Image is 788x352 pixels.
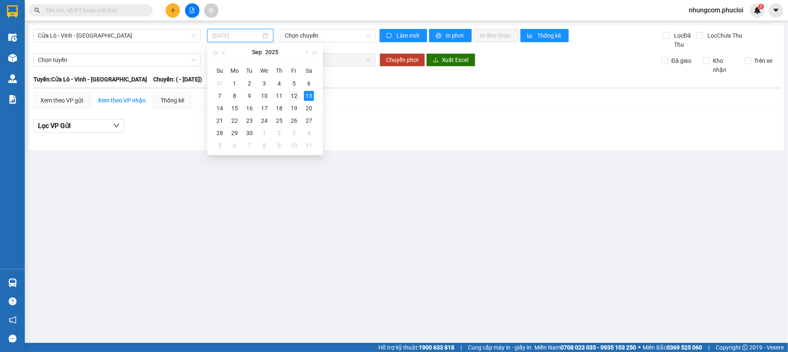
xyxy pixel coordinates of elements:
div: 9 [274,140,284,150]
div: 20 [304,103,314,113]
td: 2025-09-08 [227,90,242,102]
div: 5 [289,78,299,88]
span: ⚪️ [638,346,641,349]
div: 27 [304,116,314,126]
strong: 1900 633 818 [419,344,454,351]
span: Miền Bắc [643,343,702,352]
button: syncLàm mới [380,29,427,42]
td: 2025-09-14 [212,102,227,114]
td: 2025-10-01 [257,127,272,139]
div: 9 [244,91,254,101]
span: Thống kê [537,31,562,40]
div: Xem theo VP nhận [98,96,146,105]
button: Chuyển phơi [380,53,425,67]
span: bar-chart [527,33,534,39]
img: warehouse-icon [8,74,17,83]
div: 22 [230,116,240,126]
div: 28 [215,128,225,138]
img: warehouse-icon [8,54,17,62]
div: Xem theo VP gửi [40,96,83,105]
td: 2025-09-07 [212,90,227,102]
div: 8 [230,91,240,101]
div: 23 [244,116,254,126]
input: 13/09/2025 [212,31,261,40]
td: 2025-09-23 [242,114,257,127]
span: Chọn chuyến [285,29,370,42]
td: 2025-09-06 [301,77,316,90]
span: Lọc VP Gửi [38,121,71,131]
div: 19 [289,103,299,113]
td: 2025-09-28 [212,127,227,139]
div: 8 [259,140,269,150]
div: 31 [215,78,225,88]
td: 2025-09-29 [227,127,242,139]
td: 2025-09-12 [287,90,301,102]
input: Tìm tên, số ĐT hoặc mã đơn [45,6,143,15]
strong: 0708 023 035 - 0935 103 250 [560,344,636,351]
span: plus [170,7,176,13]
td: 2025-10-10 [287,139,301,152]
td: 2025-09-25 [272,114,287,127]
div: 14 [215,103,225,113]
span: Cửa Lò - Vinh - Hà Nội [38,29,196,42]
td: 2025-09-30 [242,127,257,139]
span: Chuyến: ( - [DATE]) [153,75,202,84]
span: In phơi [446,31,465,40]
span: search [34,7,40,13]
td: 2025-09-26 [287,114,301,127]
td: 2025-10-06 [227,139,242,152]
button: In đơn chọn [474,29,519,42]
sup: 1 [758,4,764,10]
span: 1 [760,4,762,10]
span: message [9,335,17,342]
button: aim [204,3,218,18]
button: plus [166,3,180,18]
div: 16 [244,103,254,113]
button: Lọc VP Gửi [33,119,124,133]
div: 24 [259,116,269,126]
span: Chọn chuyến [285,54,370,66]
div: Thống kê [161,96,184,105]
td: 2025-09-04 [272,77,287,90]
td: 2025-10-03 [287,127,301,139]
div: 18 [274,103,284,113]
div: 6 [230,140,240,150]
div: 6 [304,78,314,88]
button: 2025 [265,44,278,60]
td: 2025-10-05 [212,139,227,152]
img: solution-icon [8,95,17,104]
span: Hỗ trợ kỹ thuật: [378,343,454,352]
span: down [113,122,120,129]
div: 13 [304,91,314,101]
td: 2025-09-11 [272,90,287,102]
td: 2025-09-27 [301,114,316,127]
td: 2025-10-08 [257,139,272,152]
div: 7 [244,140,254,150]
span: Chọn tuyến [38,54,196,66]
span: printer [436,33,443,39]
div: 10 [289,140,299,150]
th: We [257,64,272,77]
div: 2 [274,128,284,138]
div: 4 [304,128,314,138]
img: logo-vxr [7,5,18,18]
span: question-circle [9,297,17,305]
span: file-add [189,7,195,13]
th: Th [272,64,287,77]
span: aim [208,7,214,13]
span: Làm mới [396,31,420,40]
strong: 0369 525 060 [667,344,702,351]
td: 2025-10-09 [272,139,287,152]
b: Tuyến: Cửa Lò - Vinh - [GEOGRAPHIC_DATA] [33,76,147,83]
div: 15 [230,103,240,113]
td: 2025-09-13 [301,90,316,102]
div: 10 [259,91,269,101]
div: 1 [230,78,240,88]
div: 25 [274,116,284,126]
span: Lọc Đã Thu [671,31,696,49]
button: bar-chartThống kê [520,29,569,42]
div: 4 [274,78,284,88]
div: 17 [259,103,269,113]
div: 11 [304,140,314,150]
td: 2025-09-24 [257,114,272,127]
